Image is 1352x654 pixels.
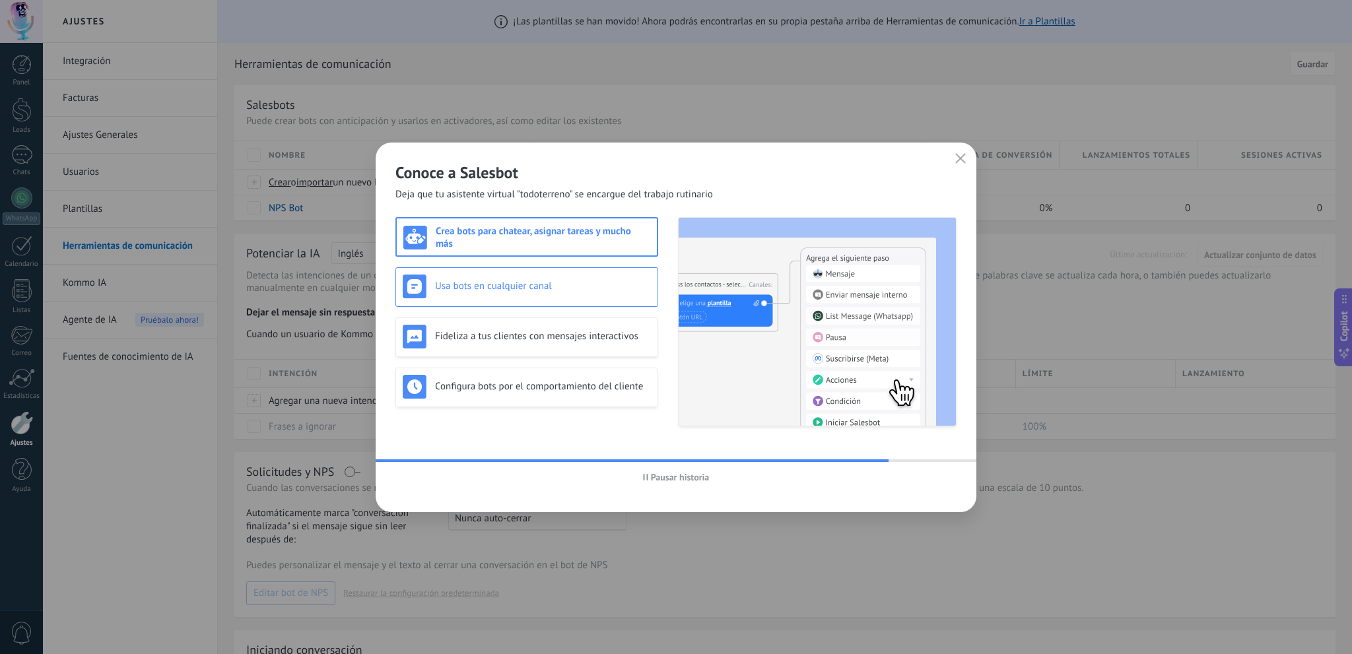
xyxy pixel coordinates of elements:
h3: Configura bots por el comportamiento del cliente [435,380,651,393]
h3: Crea bots para chatear, asignar tareas y mucho más [436,225,650,250]
span: Deja que tu asistente virtual "todoterreno" se encargue del trabajo rutinario [395,188,713,201]
h3: Fideliza a tus clientes con mensajes interactivos [435,330,651,343]
button: Pausar historia [637,467,716,487]
span: Pausar historia [651,473,710,482]
h2: Conoce a Salesbot [395,162,957,183]
h3: Usa bots en cualquier canal [435,280,651,292]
